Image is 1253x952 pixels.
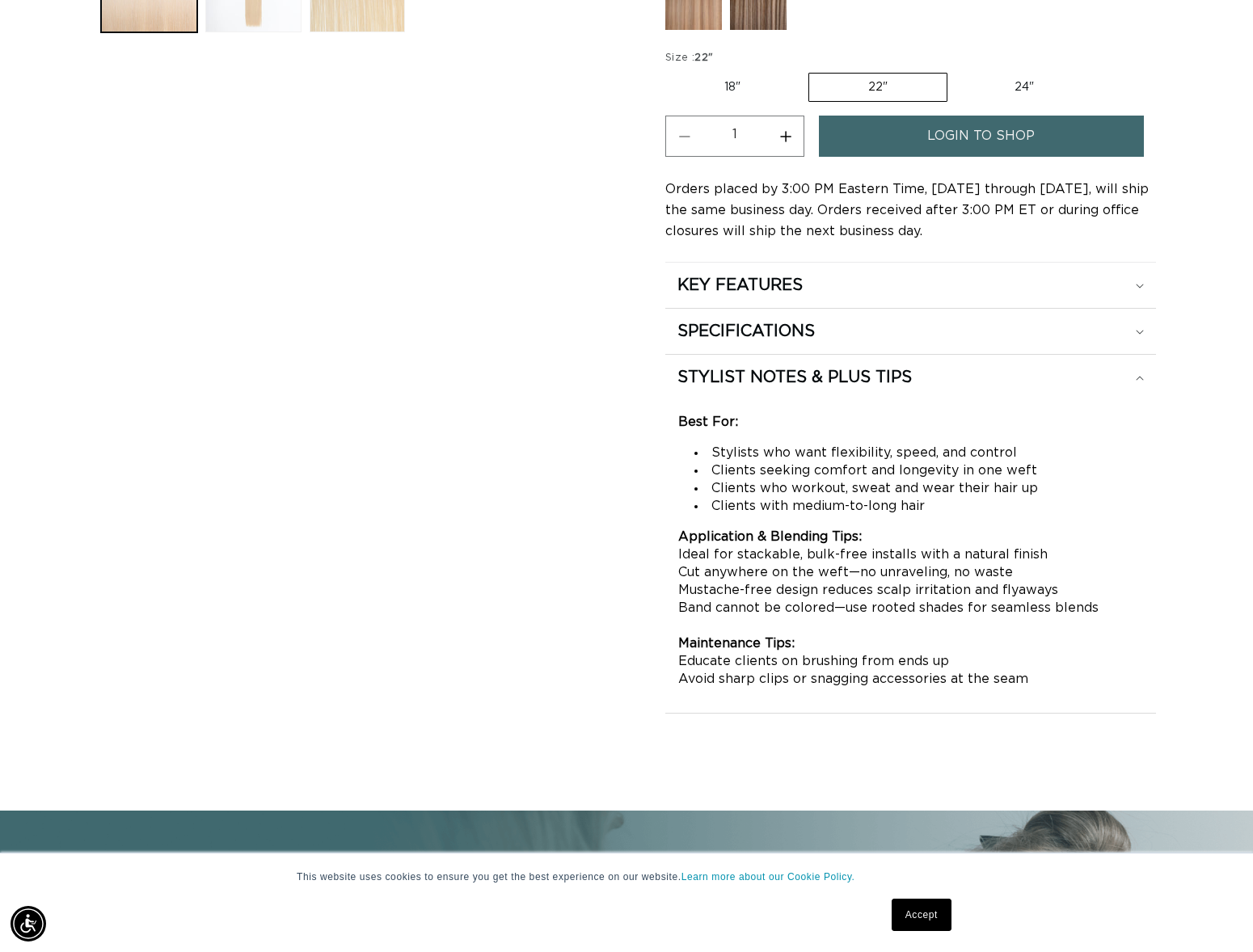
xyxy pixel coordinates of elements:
[892,899,951,931] a: Accept
[678,528,1143,688] p: Ideal for stackable, bulk-free installs with a natural finish Cut anywhere on the weft—no unravel...
[694,497,1143,515] li: Clients with medium-to-long hair
[665,309,1156,354] summary: SPECIFICATIONS
[678,530,862,543] strong: Application & Blending Tips:
[297,870,956,884] p: This website uses cookies to ensure you get the best experience on our website.
[694,53,713,63] span: 22"
[808,73,947,102] label: 22"
[1172,874,1253,952] iframe: Chat Widget
[677,367,912,388] h2: STYLIST NOTES & PLUS TIPS
[665,183,1149,238] span: Orders placed by 3:00 PM Eastern Time, [DATE] through [DATE], will ship the same business day. Or...
[956,74,1093,101] label: 24"
[665,50,715,66] legend: Size :
[927,116,1035,157] span: login to shop
[677,321,815,342] h2: SPECIFICATIONS
[694,444,1143,461] li: Stylists who want flexibility, speed, and control
[11,906,46,941] div: Accessibility Menu
[665,74,799,101] label: 18"
[694,461,1143,479] li: Clients seeking comfort and longevity in one weft
[678,415,738,428] strong: Best For:
[665,263,1156,308] summary: KEY FEATURES
[678,637,795,650] strong: Maintenance Tips:
[681,871,855,882] a: Learn more about our Cookie Policy.
[819,116,1145,157] a: login to shop
[665,355,1156,400] summary: STYLIST NOTES & PLUS TIPS
[694,479,1143,497] li: Clients who workout, sweat and wear their hair up
[677,275,803,296] h2: KEY FEATURES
